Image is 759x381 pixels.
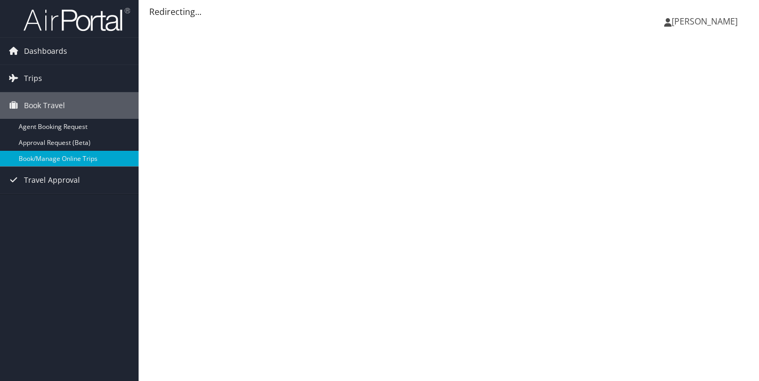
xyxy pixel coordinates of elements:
[149,5,748,18] div: Redirecting...
[672,15,738,27] span: [PERSON_NAME]
[23,7,130,32] img: airportal-logo.png
[24,92,65,119] span: Book Travel
[664,5,748,37] a: [PERSON_NAME]
[24,65,42,92] span: Trips
[24,167,80,193] span: Travel Approval
[24,38,67,64] span: Dashboards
